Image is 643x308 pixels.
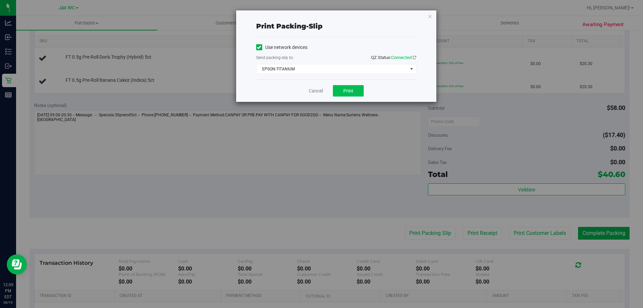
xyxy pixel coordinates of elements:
[343,88,353,94] span: Print
[256,44,307,51] label: Use network devices
[256,22,323,30] span: Print packing-slip
[257,64,408,74] span: EPSON-TITANIUM
[371,55,416,60] span: QZ Status:
[256,55,294,61] label: Send packing-slip to:
[391,55,412,60] span: Connected
[309,87,323,95] a: Cancel
[333,85,364,97] button: Print
[7,254,27,274] iframe: Resource center
[407,64,416,74] span: select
